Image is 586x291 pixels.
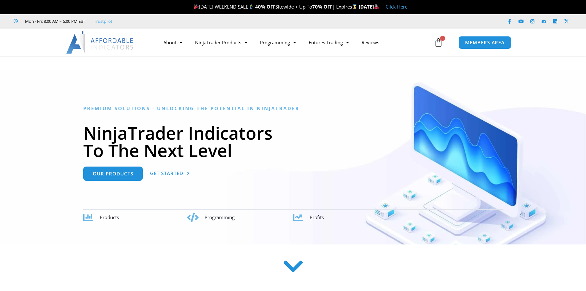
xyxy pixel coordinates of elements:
[192,3,358,10] span: [DATE] WEEKEND SALE Sitewide + Up To | Expires
[249,4,253,9] img: 🏌️‍♂️
[458,36,511,49] a: MEMBERS AREA
[66,31,134,54] img: LogoAI | Affordable Indicators – NinjaTrader
[359,3,379,10] strong: [DATE]
[465,40,505,45] span: MEMBERS AREA
[374,4,379,9] img: 🏭
[254,35,302,50] a: Programming
[100,214,119,220] span: Products
[157,35,432,50] nav: Menu
[150,167,190,181] a: Get Started
[23,17,85,25] span: Mon - Fri: 8:00 AM – 6:00 PM EST
[352,4,357,9] img: ⌛
[194,4,198,9] img: 🎉
[83,105,503,111] h6: Premium Solutions - Unlocking the Potential in NinjaTrader
[150,171,183,176] span: Get Started
[189,35,254,50] a: NinjaTrader Products
[302,35,355,50] a: Futures Trading
[440,36,445,41] span: 0
[312,3,332,10] strong: 70% OFF
[310,214,324,220] span: Profits
[205,214,235,220] span: Programming
[83,124,503,159] h1: NinjaTrader Indicators To The Next Level
[425,33,452,52] a: 0
[386,3,407,10] a: Click Here
[93,171,133,176] span: Our Products
[157,35,189,50] a: About
[355,35,386,50] a: Reviews
[255,3,275,10] strong: 40% OFF
[94,17,112,25] a: Trustpilot
[83,167,143,181] a: Our Products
